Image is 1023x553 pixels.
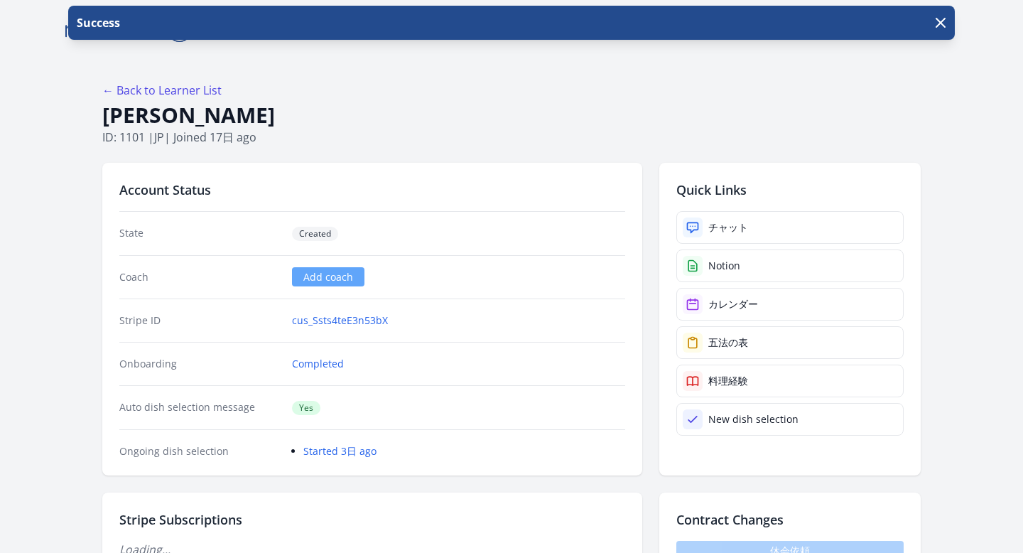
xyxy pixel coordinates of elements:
[102,102,921,129] h1: [PERSON_NAME]
[154,129,164,145] span: jp
[119,510,625,530] h2: Stripe Subscriptions
[676,403,904,436] a: New dish selection
[708,335,748,350] div: 五法の表
[119,226,281,241] dt: State
[102,129,921,146] p: ID: 1101 | | Joined 17日 ago
[102,82,222,98] a: ← Back to Learner List
[74,14,120,31] p: Success
[292,313,388,328] a: cus_Ssts4teE3n53bX
[292,267,364,286] a: Add coach
[676,180,904,200] h2: Quick Links
[119,400,281,415] dt: Auto dish selection message
[119,180,625,200] h2: Account Status
[119,313,281,328] dt: Stripe ID
[303,444,377,458] a: Started 3日 ago
[708,220,748,235] div: チャット
[676,510,904,530] h2: Contract Changes
[708,374,748,388] div: 料理経験
[292,227,338,241] span: Created
[292,401,320,415] span: Yes
[119,357,281,371] dt: Onboarding
[676,249,904,282] a: Notion
[119,270,281,284] dt: Coach
[676,326,904,359] a: 五法の表
[708,412,799,426] div: New dish selection
[676,211,904,244] a: チャット
[708,297,758,311] div: カレンダー
[292,357,344,371] a: Completed
[119,444,281,458] dt: Ongoing dish selection
[708,259,740,273] div: Notion
[676,365,904,397] a: 料理経験
[676,288,904,321] a: カレンダー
